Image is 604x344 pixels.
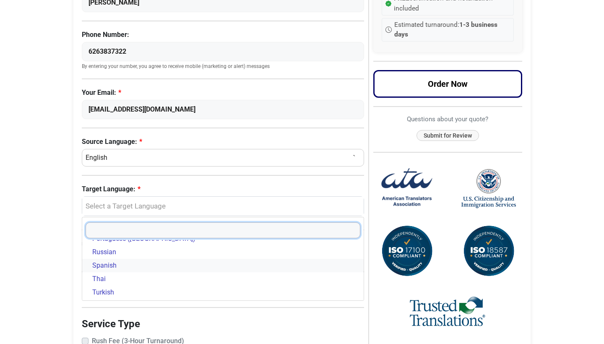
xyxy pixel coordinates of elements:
[373,70,523,98] button: Order Now
[82,316,364,331] legend: Service Type
[461,224,516,279] img: ISO 18587 Compliant Certification
[86,222,360,238] input: Search
[86,201,355,212] div: Select a Target Language
[82,88,364,98] label: Your Email:
[394,20,510,40] span: Estimated turnaround:
[380,161,434,216] img: American Translators Association Logo
[92,247,116,257] span: Russian
[92,274,106,284] span: Thai
[410,295,485,328] img: Trusted Translations Logo
[82,196,364,216] button: Select a Target Language
[461,168,516,209] img: United States Citizenship and Immigration Services Logo
[92,261,117,271] span: Spanish
[82,30,364,40] label: Phone Number:
[82,184,364,194] label: Target Language:
[82,63,364,70] small: By entering your number, you agree to receive mobile (marketing or alert) messages
[82,137,364,147] label: Source Language:
[82,42,364,61] input: Enter Your Phone Number
[92,287,114,297] span: Turkish
[417,130,479,141] button: Submit for Review
[380,224,434,279] img: ISO 17100 Compliant Certification
[82,100,364,119] input: Enter Your Email
[373,115,523,123] h6: Questions about your quote?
